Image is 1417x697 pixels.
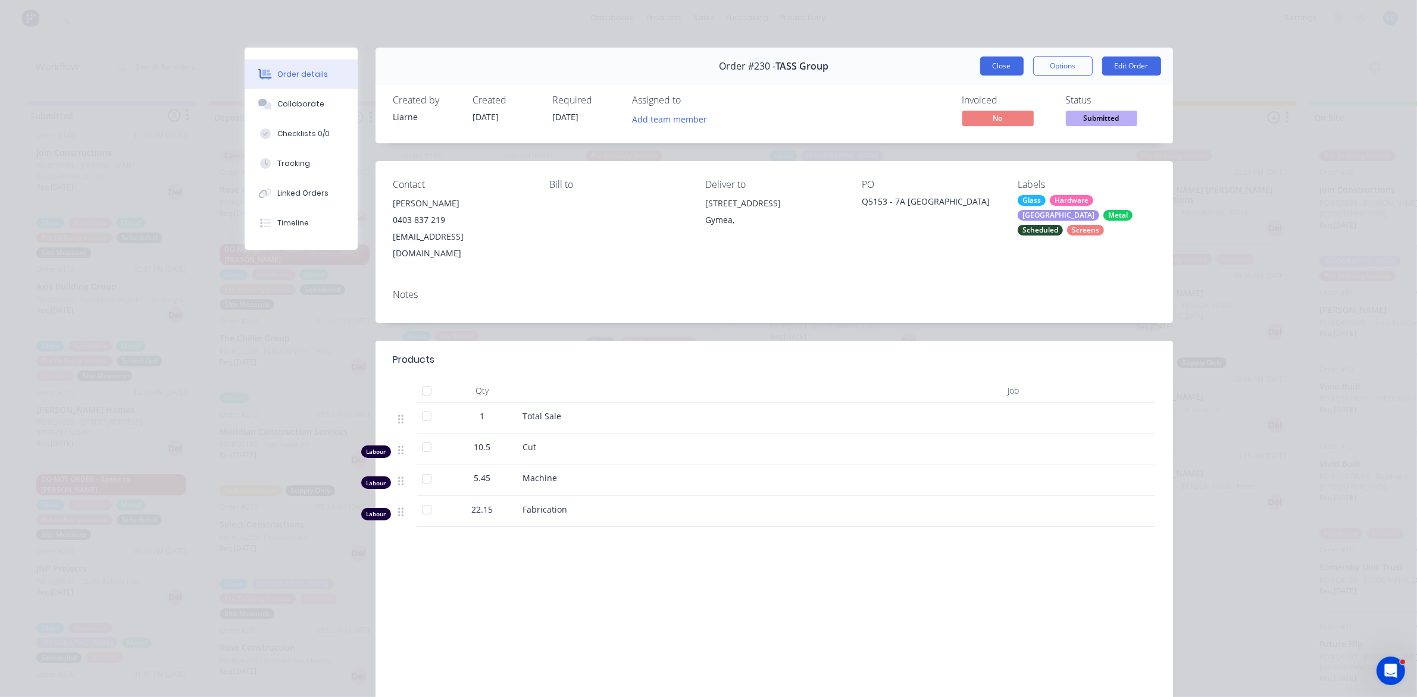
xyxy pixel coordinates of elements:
[553,95,618,106] div: Required
[393,289,1155,300] div: Notes
[980,56,1024,76] button: Close
[277,218,309,228] div: Timeline
[393,95,459,106] div: Created by
[705,195,842,212] div: [STREET_ADDRESS]
[1066,111,1137,125] span: Submitted
[625,111,713,127] button: Add team member
[962,95,1052,106] div: Invoiced
[245,208,358,238] button: Timeline
[474,472,491,484] span: 5.45
[862,179,999,190] div: PO
[277,128,330,139] div: Checklists 0/0
[1018,225,1063,236] div: Scheduled
[705,212,842,228] div: Gymea,
[523,472,558,483] span: Machine
[393,111,459,123] div: Liarne
[474,441,491,453] span: 10.5
[393,212,530,228] div: 0403 837 219
[1050,195,1093,206] div: Hardware
[705,179,842,190] div: Deliver to
[633,95,752,106] div: Assigned to
[776,61,829,72] span: TASS Group
[245,149,358,178] button: Tracking
[1067,225,1104,236] div: Screens
[361,508,391,520] div: Labour
[245,59,358,89] button: Order details
[549,179,686,190] div: Bill to
[962,111,1034,125] span: No
[393,195,530,212] div: [PERSON_NAME]
[245,119,358,149] button: Checklists 0/0
[523,410,562,422] span: Total Sale
[393,353,435,367] div: Products
[393,195,530,262] div: [PERSON_NAME]0403 837 219[EMAIL_ADDRESS][DOMAIN_NAME]
[473,111,499,123] span: [DATE]
[447,379,518,403] div: Qty
[1018,210,1099,221] div: [GEOGRAPHIC_DATA]
[523,441,537,453] span: Cut
[1066,111,1137,128] button: Submitted
[705,195,842,233] div: [STREET_ADDRESS]Gymea,
[277,158,310,169] div: Tracking
[1102,56,1161,76] button: Edit Order
[473,95,539,106] div: Created
[245,178,358,208] button: Linked Orders
[277,99,324,109] div: Collaborate
[1103,210,1133,221] div: Metal
[277,69,328,80] div: Order details
[1066,95,1155,106] div: Status
[862,195,999,212] div: Q5153 - 7A [GEOGRAPHIC_DATA]
[1018,195,1046,206] div: Glass
[393,179,530,190] div: Contact
[633,111,714,127] button: Add team member
[935,379,1024,403] div: Job
[553,111,579,123] span: [DATE]
[720,61,776,72] span: Order #230 -
[277,188,329,199] div: Linked Orders
[472,503,493,516] span: 22.15
[361,445,391,458] div: Labour
[245,89,358,119] button: Collaborate
[1018,179,1155,190] div: Labels
[361,476,391,489] div: Labour
[393,228,530,262] div: [EMAIL_ADDRESS][DOMAIN_NAME]
[480,410,485,422] span: 1
[523,504,568,515] span: Fabrication
[1377,657,1405,685] iframe: Intercom live chat
[1033,56,1093,76] button: Options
